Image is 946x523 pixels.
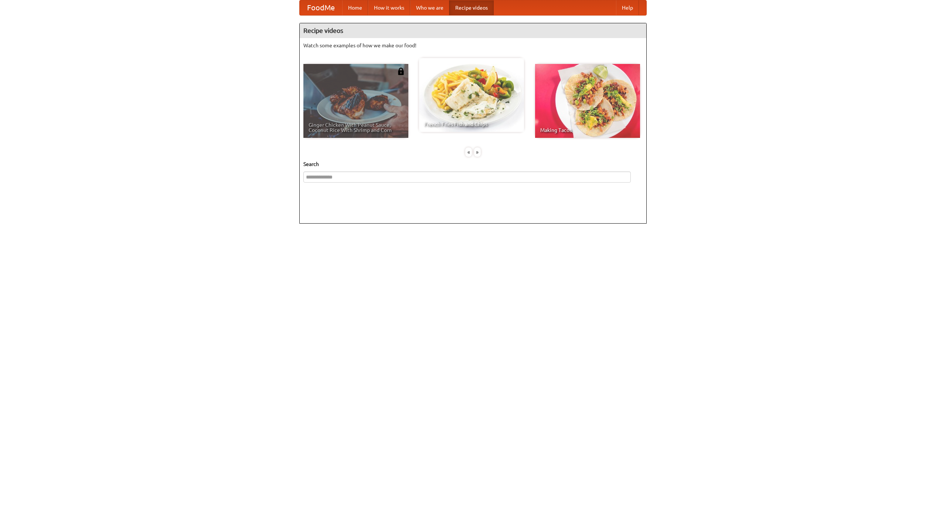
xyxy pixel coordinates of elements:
a: FoodMe [300,0,342,15]
p: Watch some examples of how we make our food! [303,42,643,49]
a: French Fries Fish and Chips [419,58,524,132]
a: Who we are [410,0,449,15]
div: « [465,147,472,157]
a: Recipe videos [449,0,494,15]
a: Home [342,0,368,15]
a: Help [616,0,639,15]
h5: Search [303,160,643,168]
span: Making Tacos [540,128,635,133]
a: How it works [368,0,410,15]
div: » [474,147,481,157]
h4: Recipe videos [300,23,646,38]
a: Making Tacos [535,64,640,138]
img: 483408.png [397,68,405,75]
span: French Fries Fish and Chips [424,122,519,127]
